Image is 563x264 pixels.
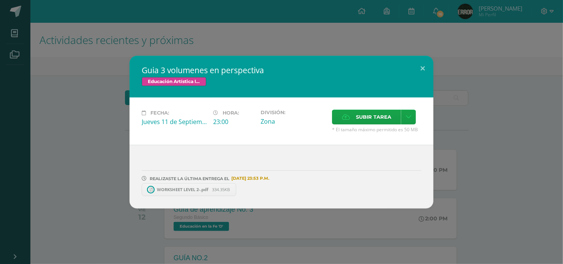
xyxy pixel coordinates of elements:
span: * El tamaño máximo permitido es 50 MB [332,126,421,133]
span: [DATE] 23:53 P.M. [229,178,269,179]
span: Fecha: [150,110,169,116]
span: Subir tarea [356,110,391,124]
button: Close (Esc) [412,56,433,82]
div: 23:00 [213,118,255,126]
div: Zona [261,117,326,126]
a: WORKSHEET LEVEL 2-.pdf 334.35KB [142,183,236,196]
span: REALIZASTE LA ÚLTIMA ENTREGA EL [150,176,229,181]
h2: Guia 3 volumenes en perspectiva [142,65,421,75]
div: Jueves 11 de Septiembre [142,118,207,126]
span: Educación Artística II, Artes Plásticas [142,77,206,86]
span: Hora: [223,110,239,116]
label: División: [261,110,326,115]
span: WORKSHEET LEVEL 2-.pdf [153,187,212,192]
span: 334.35KB [212,187,230,192]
